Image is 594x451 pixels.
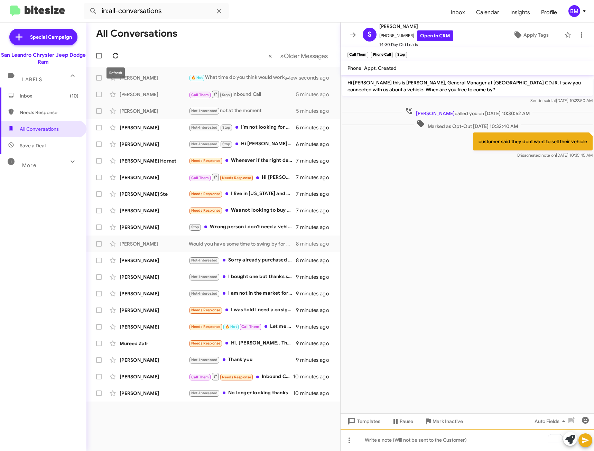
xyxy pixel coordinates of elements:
div: No longer looking thanks [189,389,293,397]
span: Stop [222,125,231,130]
nav: Page navigation example [264,49,332,63]
a: Insights [505,2,536,22]
button: Pause [386,415,419,427]
span: 🔥 Hot [191,75,203,80]
div: [PERSON_NAME] Hornet [120,157,189,164]
span: Stop [222,142,231,146]
a: Profile [536,2,563,22]
h1: All Conversations [96,28,177,39]
span: (10) [70,92,78,99]
div: I live in [US_STATE] and won't be making it out there to [GEOGRAPHIC_DATA] to make a deal. I plan... [189,190,296,198]
a: Inbox [445,2,471,22]
div: [PERSON_NAME] [120,240,189,247]
span: called you on [DATE] 10:30:52 AM [402,107,532,117]
div: 6 minutes ago [296,141,335,148]
div: [PERSON_NAME] [120,307,189,314]
div: [PERSON_NAME] [120,290,189,297]
span: « [268,52,272,60]
span: Pause [400,415,413,427]
div: Wrong person i don't need a vehicle [189,223,296,231]
span: Phone [347,65,361,71]
small: Phone Call [371,52,392,58]
div: 5 minutes ago [296,124,335,131]
span: Templates [346,415,380,427]
div: [PERSON_NAME] [120,323,189,330]
div: [PERSON_NAME] [120,274,189,280]
div: [PERSON_NAME] [120,74,189,81]
div: [PERSON_NAME] [120,124,189,131]
span: Auto Fields [535,415,568,427]
a: Calendar [471,2,505,22]
div: 9 minutes ago [296,340,335,347]
div: [PERSON_NAME] [120,174,189,181]
span: Call Them [191,176,209,180]
span: Stop [191,225,199,229]
span: 14-30 Day Old Leads [379,41,453,48]
div: To enrich screen reader interactions, please activate Accessibility in Grammarly extension settings [341,429,594,451]
button: BM [563,5,586,17]
span: Older Messages [284,52,328,60]
span: Not-Interested [191,275,218,279]
button: Next [276,49,332,63]
div: 7 minutes ago [296,207,335,214]
span: Not-Interested [191,125,218,130]
div: 5 minutes ago [296,91,335,98]
div: 10 minutes ago [293,373,335,380]
div: 9 minutes ago [296,274,335,280]
div: [PERSON_NAME] [120,357,189,363]
div: not at the moment [189,107,296,115]
span: Brisa [DATE] 10:35:45 AM [517,153,593,158]
div: [PERSON_NAME] [120,91,189,98]
div: 7 minutes ago [296,174,335,181]
span: Needs Response [191,158,221,163]
span: Call Them [241,324,259,329]
button: Mark Inactive [419,415,468,427]
span: Stop [222,93,230,97]
span: Needs Response [191,192,221,196]
span: created note on [526,153,556,158]
span: Needs Response [191,308,221,312]
span: Not-Interested [191,258,218,263]
p: Hi [PERSON_NAME] this is [PERSON_NAME], General Manager at [GEOGRAPHIC_DATA] CDJR. I saw you conn... [342,76,593,96]
div: I was told I need a cosigner [189,306,296,314]
div: What time do you think would work best? [189,74,293,82]
div: Would you have some time to swing by for an appraisal? [189,240,296,247]
div: I'm not looking for a car anymore [189,123,296,131]
div: 7 minutes ago [296,191,335,197]
span: Needs Response [222,176,251,180]
span: Not-Interested [191,358,218,362]
input: Search [84,3,229,19]
div: Inbound Call [189,90,296,99]
div: 8 minutes ago [296,240,335,247]
span: » [280,52,284,60]
span: Not-Interested [191,391,218,395]
div: [PERSON_NAME] [120,108,189,114]
div: 7 minutes ago [296,157,335,164]
span: said at [544,98,556,103]
span: Not-Interested [191,291,218,296]
span: Special Campaign [30,34,72,40]
div: 8 minutes ago [296,257,335,264]
div: [PERSON_NAME] [120,373,189,380]
button: Previous [264,49,276,63]
span: Needs Response [191,324,221,329]
div: 5 minutes ago [296,108,335,114]
span: [PERSON_NAME] [416,110,455,117]
span: Apply Tags [523,29,549,41]
span: Needs Response [222,375,251,379]
div: I bought one but thanks so much [189,273,296,281]
span: Sender [DATE] 10:22:50 AM [530,98,593,103]
div: Mureed Zafr [120,340,189,347]
span: S [368,29,372,40]
span: Appt. Created [364,65,397,71]
div: a few seconds ago [293,74,335,81]
span: Needs Response [191,341,221,346]
div: [PERSON_NAME] [120,390,189,397]
span: Inbox [20,92,78,99]
div: 9 minutes ago [296,357,335,363]
div: 10 minutes ago [293,390,335,397]
div: Refresh [106,67,125,79]
span: Not-Interested [191,142,218,146]
div: Thank you [189,356,296,364]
